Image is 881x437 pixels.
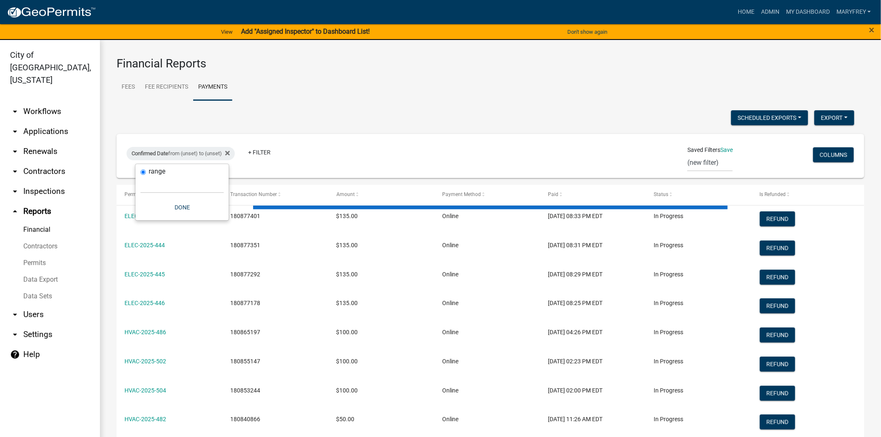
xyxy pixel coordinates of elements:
[548,270,638,279] div: [DATE] 08:29 PM EDT
[10,330,20,340] i: arrow_drop_down
[760,270,795,285] button: Refund
[434,185,540,205] datatable-header-cell: Payment Method
[10,146,20,156] i: arrow_drop_down
[124,242,165,248] a: ELEC-2025-444
[731,110,808,125] button: Scheduled Exports
[654,416,684,422] span: In Progress
[127,147,235,160] div: from (unset) to (unset)
[124,300,165,306] a: ELEC-2025-446
[654,387,684,394] span: In Progress
[760,298,795,313] button: Refund
[10,310,20,320] i: arrow_drop_down
[813,147,854,162] button: Columns
[760,328,795,343] button: Refund
[548,415,638,424] div: [DATE] 11:26 AM EDT
[124,191,144,197] span: Permit #
[442,213,458,219] span: Online
[117,74,140,101] a: Fees
[230,358,260,365] span: 180855147
[752,185,858,205] datatable-header-cell: Is Refunded
[10,350,20,360] i: help
[336,329,358,335] span: $100.00
[140,200,224,215] button: Done
[230,191,277,197] span: Transaction Number
[540,185,646,205] datatable-header-cell: Paid
[336,416,355,422] span: $50.00
[241,145,277,160] a: + Filter
[442,358,458,365] span: Online
[336,300,358,306] span: $135.00
[654,358,684,365] span: In Progress
[442,329,458,335] span: Online
[442,387,458,394] span: Online
[230,416,260,422] span: 180840866
[124,387,166,394] a: HVAC-2025-504
[124,416,166,422] a: HVAC-2025-482
[760,361,795,368] wm-modal-confirm: Refund Payment
[336,271,358,278] span: $135.00
[869,25,875,35] button: Close
[869,24,875,36] span: ×
[734,4,758,20] a: Home
[124,271,165,278] a: ELEC-2025-445
[646,185,752,205] datatable-header-cell: Status
[230,387,260,394] span: 180853244
[442,242,458,248] span: Online
[548,211,638,221] div: [DATE] 08:33 PM EDT
[336,242,358,248] span: $135.00
[548,191,558,197] span: Paid
[117,185,222,205] datatable-header-cell: Permit #
[10,206,20,216] i: arrow_drop_up
[760,357,795,372] button: Refund
[760,191,786,197] span: Is Refunded
[222,185,328,205] datatable-header-cell: Transaction Number
[442,416,458,422] span: Online
[336,213,358,219] span: $135.00
[241,27,370,35] strong: Add "Assigned Inspector" to Dashboard List!
[548,357,638,366] div: [DATE] 02:23 PM EDT
[336,387,358,394] span: $100.00
[687,146,720,154] span: Saved Filters
[230,213,260,219] span: 180877401
[654,191,669,197] span: Status
[117,57,864,71] h3: Financial Reports
[654,271,684,278] span: In Progress
[833,4,874,20] a: MaryFrey
[760,211,795,226] button: Refund
[654,213,684,219] span: In Progress
[132,150,168,156] span: Confirmed Date
[442,191,481,197] span: Payment Method
[760,386,795,401] button: Refund
[149,168,165,175] label: range
[442,271,458,278] span: Online
[760,241,795,256] button: Refund
[10,107,20,117] i: arrow_drop_down
[783,4,833,20] a: My Dashboard
[230,242,260,248] span: 180877351
[654,242,684,248] span: In Progress
[336,191,355,197] span: Amount
[442,300,458,306] span: Online
[193,74,232,101] a: Payments
[548,241,638,250] div: [DATE] 08:31 PM EDT
[760,420,795,426] wm-modal-confirm: Refund Payment
[336,358,358,365] span: $100.00
[548,386,638,395] div: [DATE] 02:00 PM EDT
[124,358,166,365] a: HVAC-2025-502
[760,245,795,252] wm-modal-confirm: Refund Payment
[230,300,260,306] span: 180877178
[548,328,638,337] div: [DATE] 04:26 PM EDT
[564,25,611,39] button: Don't show again
[760,274,795,281] wm-modal-confirm: Refund Payment
[10,166,20,176] i: arrow_drop_down
[124,329,166,335] a: HVAC-2025-486
[10,127,20,137] i: arrow_drop_down
[10,186,20,196] i: arrow_drop_down
[218,25,236,39] a: View
[760,415,795,430] button: Refund
[758,4,783,20] a: Admin
[760,216,795,223] wm-modal-confirm: Refund Payment
[654,329,684,335] span: In Progress
[760,390,795,397] wm-modal-confirm: Refund Payment
[329,185,434,205] datatable-header-cell: Amount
